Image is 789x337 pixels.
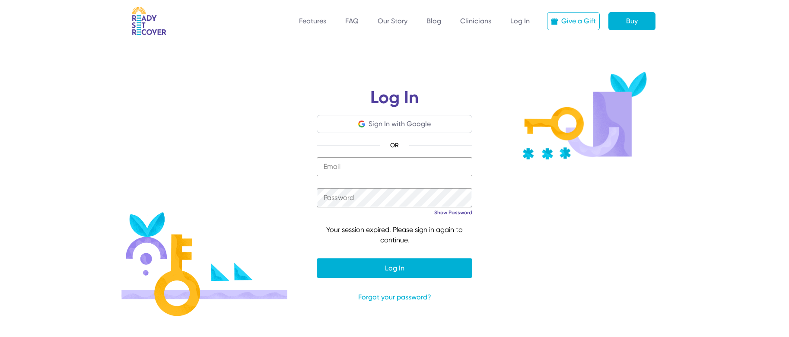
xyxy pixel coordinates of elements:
a: Blog [426,17,441,25]
h1: Log In [317,89,472,115]
a: Forgot your password? [317,292,472,302]
img: Key [522,72,647,159]
div: Buy [626,16,638,26]
a: Buy [608,12,655,30]
button: Sign In with Google [358,119,431,129]
img: RSR [132,7,166,35]
span: OR [380,140,409,150]
a: Features [299,17,326,25]
img: Login illustration 1 [121,212,287,316]
a: Our Story [378,17,407,25]
button: Log In [317,258,472,278]
a: Clinicians [460,17,491,25]
a: Show Password [434,209,472,216]
a: FAQ [345,17,359,25]
div: Give a Gift [561,16,596,26]
a: Log In [510,17,530,25]
div: Your session expired. Please sign in again to continue. [317,225,472,245]
a: Give a Gift [547,12,600,30]
div: Sign In with Google [369,119,431,129]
